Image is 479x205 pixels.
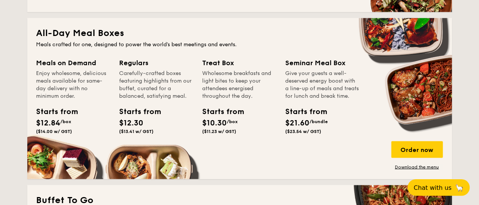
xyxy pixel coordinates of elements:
[286,106,320,117] div: Starts from
[227,119,238,124] span: /box
[119,119,144,128] span: $12.30
[36,106,71,117] div: Starts from
[61,119,72,124] span: /box
[36,70,110,100] div: Enjoy wholesome, delicious meals available for same-day delivery with no minimum order.
[391,141,443,158] div: Order now
[203,129,237,134] span: ($11.23 w/ GST)
[414,184,452,191] span: Chat with us
[119,129,154,134] span: ($13.41 w/ GST)
[203,70,276,100] div: Wholesome breakfasts and light bites to keep your attendees energised throughout the day.
[119,58,193,68] div: Regulars
[286,129,322,134] span: ($23.54 w/ GST)
[286,58,360,68] div: Seminar Meal Box
[36,129,72,134] span: ($14.00 w/ GST)
[119,70,193,100] div: Carefully-crafted boxes featuring highlights from our buffet, curated for a balanced, satisfying ...
[408,179,470,196] button: Chat with us🦙
[203,106,237,117] div: Starts from
[391,164,443,170] a: Download the menu
[203,119,227,128] span: $10.30
[36,119,61,128] span: $12.84
[203,58,276,68] div: Treat Box
[36,58,110,68] div: Meals on Demand
[286,119,310,128] span: $21.60
[36,27,443,39] h2: All-Day Meal Boxes
[119,106,154,117] div: Starts from
[455,183,464,192] span: 🦙
[286,70,360,100] div: Give your guests a well-deserved energy boost with a line-up of meals and treats for lunch and br...
[36,41,443,49] div: Meals crafted for one, designed to power the world's best meetings and events.
[310,119,328,124] span: /bundle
